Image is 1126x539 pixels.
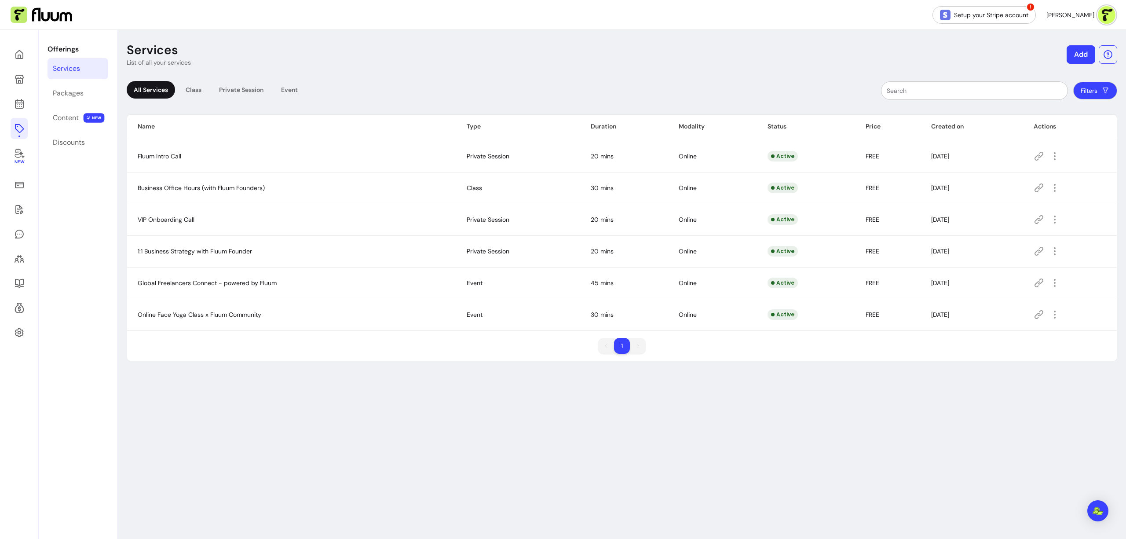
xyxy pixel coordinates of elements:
div: Active [768,214,798,225]
div: All Services [127,81,175,99]
div: Active [768,278,798,288]
span: Online [679,279,697,287]
a: Discounts [48,132,108,153]
th: Duration [580,115,668,138]
span: New [14,159,24,165]
a: Waivers [11,199,28,220]
div: Active [768,309,798,320]
th: Modality [668,115,757,138]
span: Private Session [467,152,509,160]
a: Content NEW [48,107,108,128]
span: FREE [866,247,879,255]
div: Services [53,63,80,74]
span: Online [679,216,697,224]
th: Actions [1023,115,1117,138]
img: Fluum Logo [11,7,72,23]
span: [DATE] [931,311,949,319]
span: [DATE] [931,152,949,160]
nav: pagination navigation [594,334,650,358]
span: 20 mins [591,152,614,160]
a: Sales [11,174,28,195]
a: New [11,143,28,171]
th: Status [757,115,855,138]
span: 30 mins [591,311,614,319]
div: Active [768,246,798,257]
a: Setup your Stripe account [932,6,1036,24]
div: Active [768,151,798,161]
div: Discounts [53,137,85,148]
span: [DATE] [931,247,949,255]
span: FREE [866,184,879,192]
a: My Page [11,69,28,90]
span: 20 mins [591,216,614,224]
a: Settings [11,322,28,343]
div: Class [179,81,208,99]
div: Content [53,113,79,123]
span: Online [679,311,697,319]
a: Packages [48,83,108,104]
span: FREE [866,279,879,287]
span: Class [467,184,482,192]
a: Home [11,44,28,65]
th: Created on [921,115,1024,138]
div: Private Session [212,81,271,99]
span: Online Face Yoga Class x Fluum Community [138,311,261,319]
span: [PERSON_NAME] [1046,11,1094,19]
a: Refer & Earn [11,297,28,319]
a: My Messages [11,224,28,245]
span: [DATE] [931,279,949,287]
span: 45 mins [591,279,614,287]
div: Event [274,81,305,99]
button: Filters [1073,82,1117,99]
div: Packages [53,88,84,99]
th: Name [127,115,456,138]
a: Resources [11,273,28,294]
div: Open Intercom Messenger [1087,500,1108,521]
div: Active [768,183,798,193]
a: Services [48,58,108,79]
span: Fluum Intro Call [138,152,181,160]
button: avatar[PERSON_NAME] [1046,6,1115,24]
a: Offerings [11,118,28,139]
th: Type [456,115,581,138]
span: Online [679,152,697,160]
p: Services [127,42,178,58]
span: Online [679,247,697,255]
span: Business Office Hours (with Fluum Founders) [138,184,265,192]
a: Calendar [11,93,28,114]
span: FREE [866,311,879,319]
span: 1:1 Business Strategy with Fluum Founder [138,247,252,255]
input: Search [887,86,1062,95]
th: Price [855,115,921,138]
img: avatar [1098,6,1115,24]
li: pagination item 1 active [614,338,630,354]
a: Clients [11,248,28,269]
span: Private Session [467,247,509,255]
p: Offerings [48,44,108,55]
span: FREE [866,152,879,160]
span: 30 mins [591,184,614,192]
button: Add [1067,45,1095,64]
span: [DATE] [931,216,949,224]
span: Event [467,279,483,287]
p: List of all your services [127,58,191,67]
span: [DATE] [931,184,949,192]
span: NEW [84,113,105,123]
span: FREE [866,216,879,224]
span: Global Freelancers Connect - powered by Fluum [138,279,277,287]
span: 20 mins [591,247,614,255]
img: Stripe Icon [940,10,951,20]
span: ! [1026,3,1035,11]
span: Online [679,184,697,192]
span: Private Session [467,216,509,224]
span: Event [467,311,483,319]
span: VIP Onboarding Call [138,216,194,224]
